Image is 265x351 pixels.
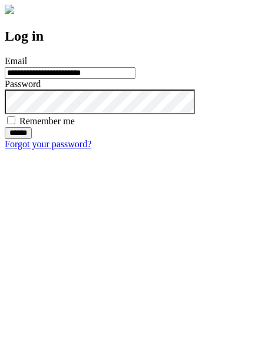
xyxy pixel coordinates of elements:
[5,56,27,66] label: Email
[5,79,41,89] label: Password
[19,116,75,126] label: Remember me
[5,28,260,44] h2: Log in
[5,139,91,149] a: Forgot your password?
[5,5,14,14] img: logo-4e3dc11c47720685a147b03b5a06dd966a58ff35d612b21f08c02c0306f2b779.png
